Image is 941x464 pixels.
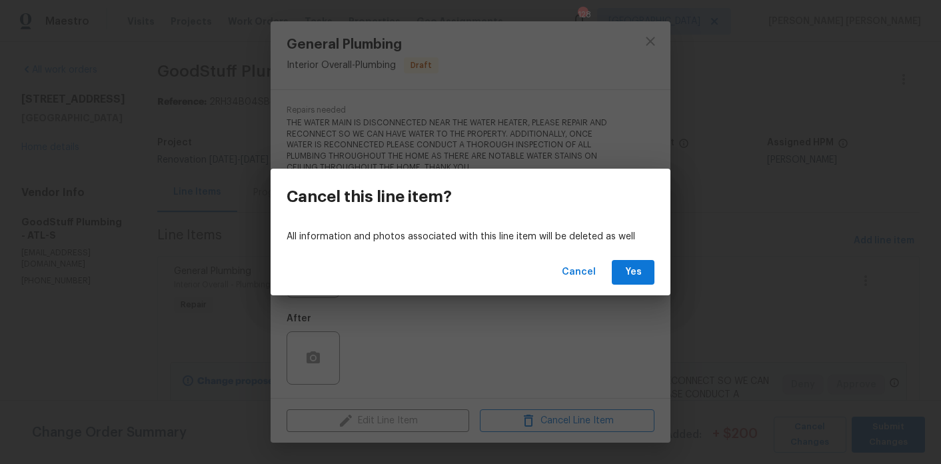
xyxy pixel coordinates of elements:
button: Cancel [556,260,601,285]
span: Yes [622,264,644,281]
button: Yes [612,260,654,285]
span: Cancel [562,264,596,281]
p: All information and photos associated with this line item will be deleted as well [287,230,654,244]
h3: Cancel this line item? [287,187,452,206]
